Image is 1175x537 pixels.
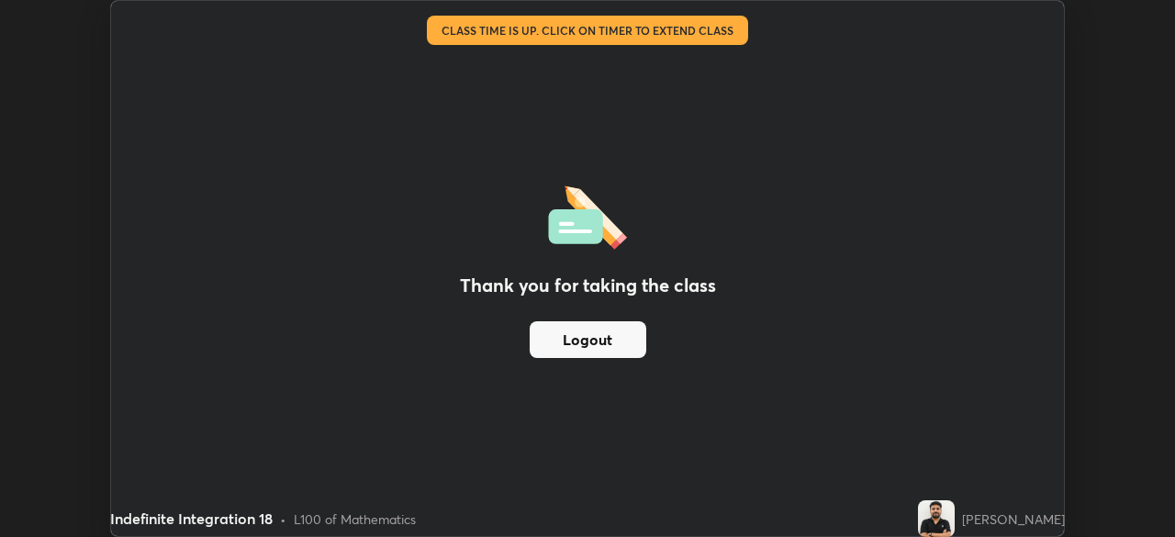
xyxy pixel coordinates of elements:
h2: Thank you for taking the class [460,272,716,299]
img: offlineFeedback.1438e8b3.svg [548,180,627,250]
button: Logout [530,321,646,358]
div: [PERSON_NAME] [962,509,1065,529]
div: • [280,509,286,529]
div: L100 of Mathematics [294,509,416,529]
div: Indefinite Integration 18 [110,508,273,530]
img: a9ba632262ef428287db51fe8869eec0.jpg [918,500,955,537]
